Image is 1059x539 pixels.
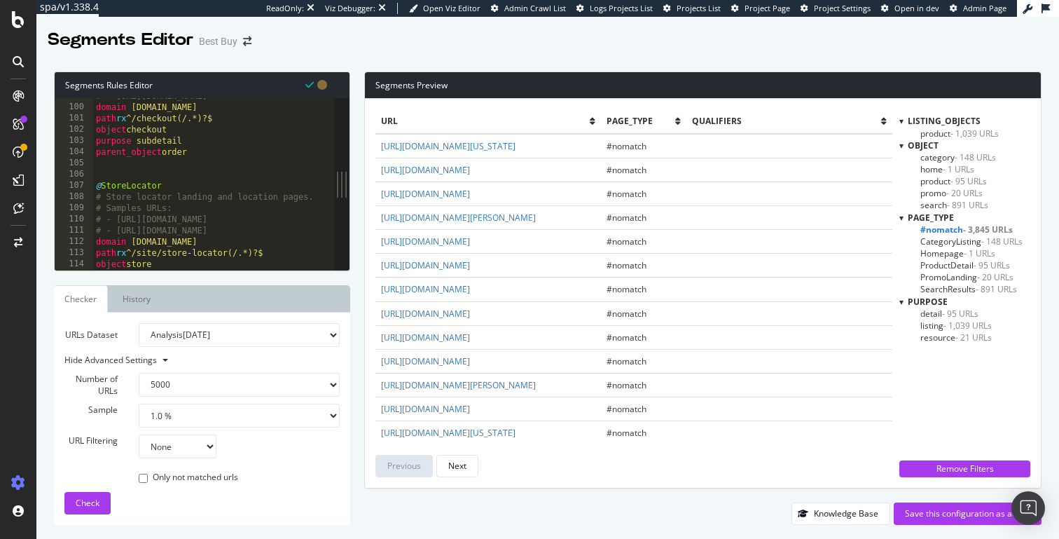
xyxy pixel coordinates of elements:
label: Only not matched urls [139,471,238,485]
a: [URL][DOMAIN_NAME] [381,332,470,343]
span: - 1 URLs [943,163,974,175]
div: 108 [55,191,93,203]
a: [URL][DOMAIN_NAME] [381,259,470,271]
div: Viz Debugger: [325,3,375,14]
button: Previous [375,455,433,477]
span: - 1 URLs [964,247,995,259]
span: Click to filter page_type on #nomatch [920,224,1013,236]
span: - 148 URLs [955,151,996,163]
span: Admin Page [963,3,1006,13]
div: 104 [55,146,93,158]
div: Save this configuration as active [905,507,1030,519]
div: arrow-right-arrow-left [243,36,251,46]
button: Knowledge Base [791,503,890,525]
span: #nomatch [607,427,646,439]
span: Click to filter purpose on resource [920,332,992,343]
span: - 1,039 URLs [943,320,992,332]
span: #nomatch [607,403,646,415]
div: 106 [55,169,93,180]
span: Click to filter purpose on listing [920,320,992,332]
div: 100 [55,102,93,113]
a: [URL][DOMAIN_NAME] [381,283,470,295]
span: #nomatch [607,140,646,152]
input: Only not matched urls [139,474,148,483]
span: #nomatch [607,283,646,295]
div: Segments Editor [48,28,193,52]
a: [URL][DOMAIN_NAME] [381,403,470,415]
span: - 95 URLs [950,175,987,187]
div: Best Buy [199,34,237,48]
span: #nomatch [607,355,646,367]
a: Projects List [663,3,721,14]
div: Segments Rules Editor [55,72,349,98]
div: 111 [55,225,93,236]
span: - 20 URLs [977,271,1013,283]
a: [URL][DOMAIN_NAME] [381,188,470,200]
a: Checker [54,285,108,313]
span: - 95 URLs [974,259,1010,271]
div: 107 [55,180,93,191]
button: Check [64,492,111,514]
span: Click to filter object on category [920,151,996,163]
label: URL Filtering [54,435,128,446]
a: Open in dev [881,3,939,14]
span: qualifiers [692,115,881,127]
a: Open Viz Editor [409,3,480,14]
div: Segments Preview [365,72,1041,99]
a: [URL][DOMAIN_NAME][PERSON_NAME] [381,379,536,391]
div: 105 [55,158,93,169]
span: Projects List [677,3,721,13]
div: 103 [55,135,93,146]
span: Click to filter page_type on ProductDetail [920,259,1010,271]
span: - 148 URLs [981,236,1023,247]
div: 110 [55,214,93,225]
a: Knowledge Base [791,507,890,519]
span: Admin Crawl List [504,3,566,13]
span: Click to filter page_type on Homepage [920,247,995,259]
div: Knowledge Base [814,507,878,519]
span: #nomatch [607,212,646,224]
div: Hide Advanced Settings [54,354,329,366]
span: - 1,039 URLs [950,128,999,139]
a: [URL][DOMAIN_NAME] [381,236,470,247]
span: #nomatch [607,308,646,320]
span: Syntax is valid [305,78,314,91]
a: Logs Projects List [576,3,653,14]
span: #nomatch [607,259,646,271]
button: Next [436,455,478,477]
span: page_type [908,212,954,224]
span: - 3,845 URLs [963,224,1013,236]
a: Admin Page [950,3,1006,14]
span: Click to filter purpose on detail [920,308,978,320]
span: page_type [607,115,675,127]
a: Project Page [731,3,790,14]
button: Remove Filters [899,460,1030,477]
span: Click to filter page_type on CategoryListing [920,236,1023,247]
div: Remove Filters [908,463,1022,475]
div: 109 [55,203,93,214]
button: Save this configuration as active [894,503,1041,525]
a: Project Settings [801,3,871,14]
span: Click to filter object on promo [920,187,983,199]
span: #nomatch [607,188,646,200]
a: History [111,285,162,313]
span: - 20 URLs [946,187,983,199]
span: #nomatch [607,164,646,176]
span: Click to filter page_type on PromoLanding [920,271,1013,283]
span: Logs Projects List [590,3,653,13]
div: 113 [55,247,93,259]
div: Previous [387,460,421,472]
span: - 95 URLs [942,308,978,320]
div: 112 [55,236,93,247]
span: #nomatch [607,379,646,391]
div: 102 [55,124,93,135]
span: You have unsaved modifications [317,78,327,91]
div: 101 [55,113,93,124]
label: Sample [54,404,128,416]
span: - 891 URLs [947,199,988,211]
span: #nomatch [607,332,646,343]
div: Next [448,460,466,472]
span: Click to filter page_type on SearchResults [920,283,1017,295]
label: URLs Dataset [54,323,128,347]
span: listing_objects [908,115,981,127]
